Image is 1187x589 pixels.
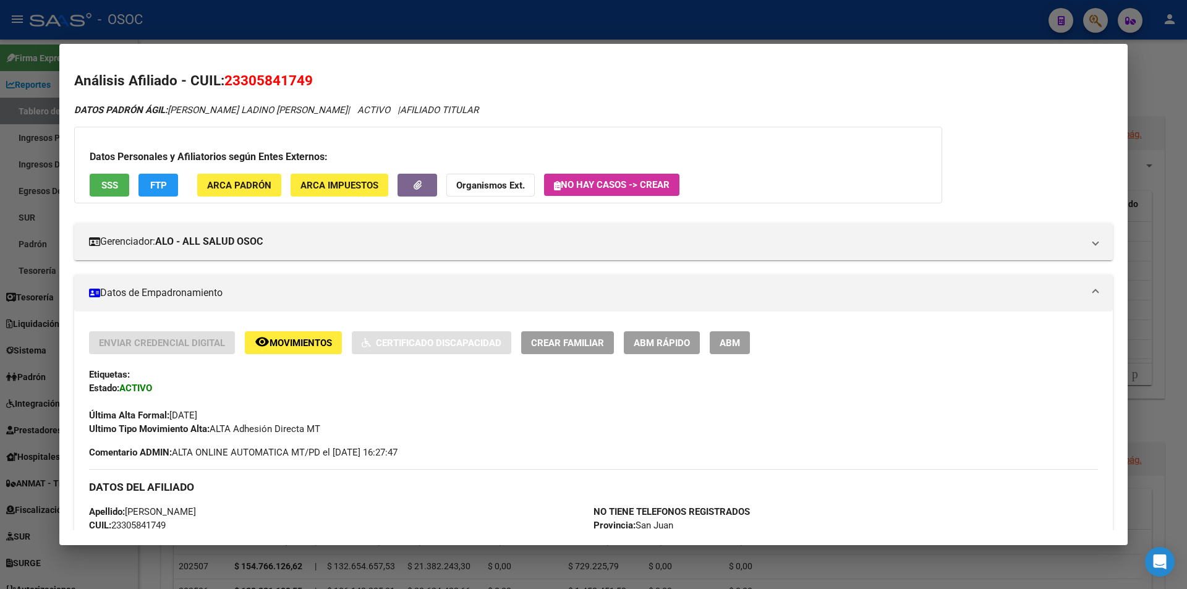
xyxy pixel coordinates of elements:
[197,174,281,197] button: ARCA Padrón
[74,274,1113,311] mat-expansion-panel-header: Datos de Empadronamiento
[300,180,378,191] span: ARCA Impuestos
[400,104,479,116] span: AFILIADO TITULAR
[634,337,690,349] span: ABM Rápido
[593,520,673,531] span: San Juan
[89,369,130,380] strong: Etiquetas:
[531,337,604,349] span: Crear Familiar
[456,180,525,191] strong: Organismos Ext.
[74,104,168,116] strong: DATOS PADRÓN ÁGIL:
[89,506,125,517] strong: Apellido:
[255,334,270,349] mat-icon: remove_red_eye
[90,174,129,197] button: SSS
[89,286,1083,300] mat-panel-title: Datos de Empadronamiento
[89,234,1083,249] mat-panel-title: Gerenciador:
[150,180,167,191] span: FTP
[89,446,398,459] span: ALTA ONLINE AUTOMATICA MT/PD el [DATE] 16:27:47
[554,179,670,190] span: No hay casos -> Crear
[270,337,332,349] span: Movimientos
[89,506,196,517] span: [PERSON_NAME]
[224,72,313,88] span: 23305841749
[89,331,235,354] button: Enviar Credencial Digital
[155,234,263,249] strong: ALO - ALL SALUD OSOC
[352,331,511,354] button: Certificado Discapacidad
[1145,547,1175,577] div: Open Intercom Messenger
[521,331,614,354] button: Crear Familiar
[593,520,636,531] strong: Provincia:
[89,520,166,531] span: 23305841749
[74,223,1113,260] mat-expansion-panel-header: Gerenciador:ALO - ALL SALUD OSOC
[90,150,927,164] h3: Datos Personales y Afiliatorios según Entes Externos:
[720,337,740,349] span: ABM
[74,104,479,116] i: | ACTIVO |
[245,331,342,354] button: Movimientos
[89,423,210,434] strong: Ultimo Tipo Movimiento Alta:
[119,383,152,394] strong: ACTIVO
[89,383,119,394] strong: Estado:
[89,447,172,458] strong: Comentario ADMIN:
[593,506,750,517] strong: NO TIENE TELEFONOS REGISTRADOS
[99,337,225,349] span: Enviar Credencial Digital
[207,180,271,191] span: ARCA Padrón
[89,410,197,421] span: [DATE]
[376,337,501,349] span: Certificado Discapacidad
[138,174,178,197] button: FTP
[101,180,118,191] span: SSS
[89,423,320,434] span: ALTA Adhesión Directa MT
[89,410,169,421] strong: Última Alta Formal:
[544,174,679,196] button: No hay casos -> Crear
[89,480,1098,494] h3: DATOS DEL AFILIADO
[710,331,750,354] button: ABM
[446,174,535,197] button: Organismos Ext.
[89,520,111,531] strong: CUIL:
[624,331,700,354] button: ABM Rápido
[291,174,388,197] button: ARCA Impuestos
[74,104,347,116] span: [PERSON_NAME] LADINO [PERSON_NAME]
[74,70,1113,91] h2: Análisis Afiliado - CUIL:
